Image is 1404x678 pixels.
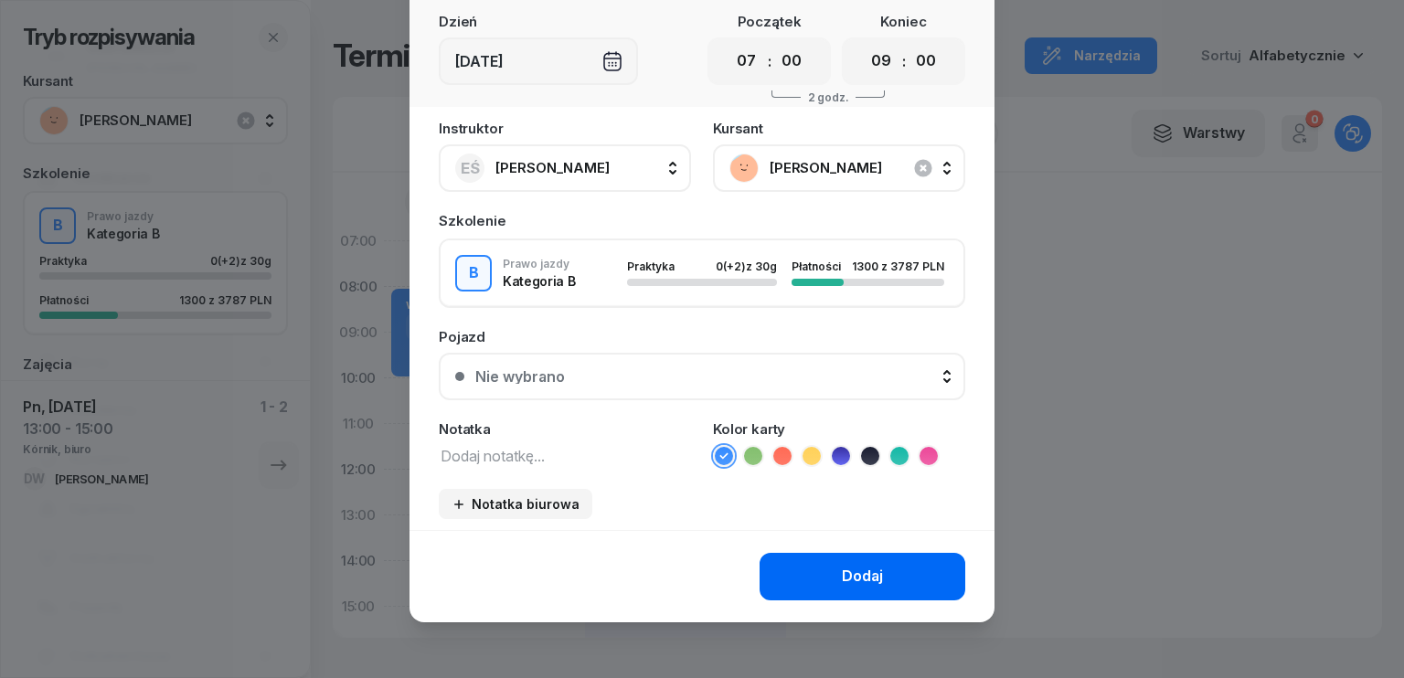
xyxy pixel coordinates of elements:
div: Notatka biurowa [452,496,580,512]
div: 1300 z 3787 PLN [852,260,944,272]
button: Nie wybrano [439,353,965,400]
div: Płatności [792,260,852,272]
div: Nie wybrano [475,369,565,384]
div: 0 z 30g [716,260,777,272]
button: Notatka biurowa [439,489,592,519]
div: : [768,50,771,72]
div: Dodaj [842,565,883,588]
span: Praktyka [627,260,675,273]
span: EŚ [461,161,480,176]
div: : [902,50,906,72]
span: [PERSON_NAME] [770,156,949,180]
button: BPrawo jazdyKategoria BPraktyka0(+2)z 30gPłatności1300 z 3787 PLN [441,240,963,306]
button: Dodaj [760,553,965,600]
span: (+2) [723,260,746,273]
span: [PERSON_NAME] [495,159,610,176]
button: EŚ[PERSON_NAME] [439,144,691,192]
